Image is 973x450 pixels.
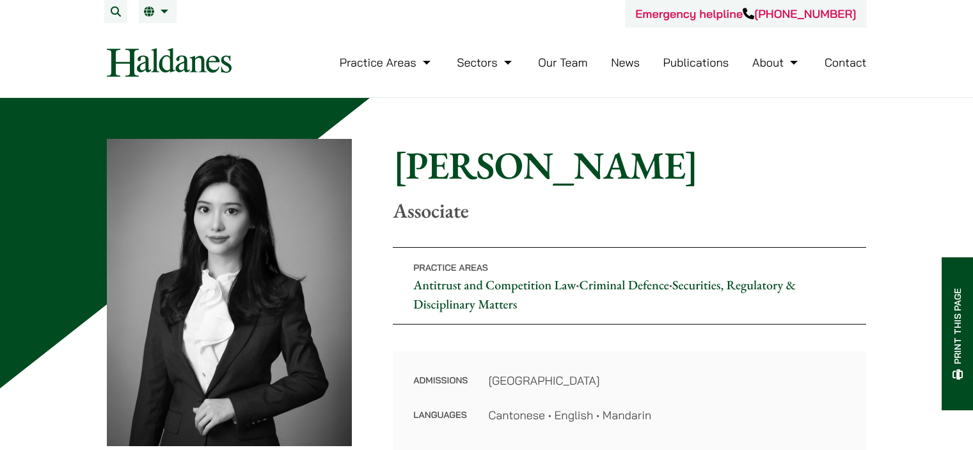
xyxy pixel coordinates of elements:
[413,277,796,312] a: Securities, Regulatory & Disciplinary Matters
[488,406,846,424] dd: Cantonese • English • Mandarin
[413,277,576,293] a: Antitrust and Competition Law
[393,198,866,223] p: Associate
[393,142,866,188] h1: [PERSON_NAME]
[107,48,232,77] img: Logo of Haldanes
[580,277,669,293] a: Criminal Defence
[538,55,587,70] a: Our Team
[752,55,801,70] a: About
[663,55,729,70] a: Publications
[413,262,488,273] span: Practice Areas
[393,247,866,325] p: • •
[457,55,514,70] a: Sectors
[611,55,640,70] a: News
[144,6,171,17] a: EN
[635,6,856,21] a: Emergency helpline[PHONE_NUMBER]
[107,139,352,446] img: Florence Yan photo
[413,372,468,406] dt: Admissions
[413,406,468,424] dt: Languages
[340,55,434,70] a: Practice Areas
[825,55,867,70] a: Contact
[488,372,846,389] dd: [GEOGRAPHIC_DATA]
